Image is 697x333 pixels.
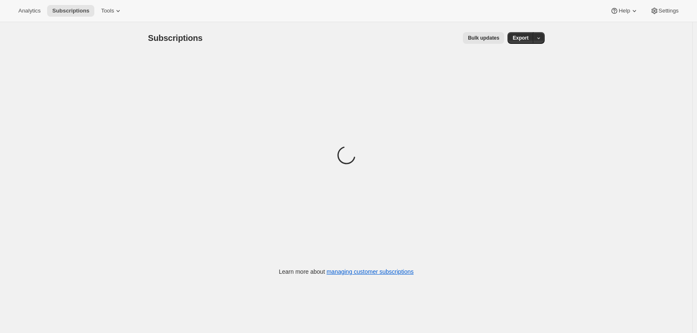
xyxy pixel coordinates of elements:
[508,32,533,44] button: Export
[279,267,414,276] p: Learn more about
[52,8,89,14] span: Subscriptions
[619,8,630,14] span: Help
[18,8,40,14] span: Analytics
[513,35,528,41] span: Export
[326,268,414,275] a: managing customer subscriptions
[468,35,499,41] span: Bulk updates
[13,5,45,17] button: Analytics
[96,5,127,17] button: Tools
[101,8,114,14] span: Tools
[605,5,643,17] button: Help
[463,32,504,44] button: Bulk updates
[47,5,94,17] button: Subscriptions
[645,5,684,17] button: Settings
[148,33,203,43] span: Subscriptions
[659,8,679,14] span: Settings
